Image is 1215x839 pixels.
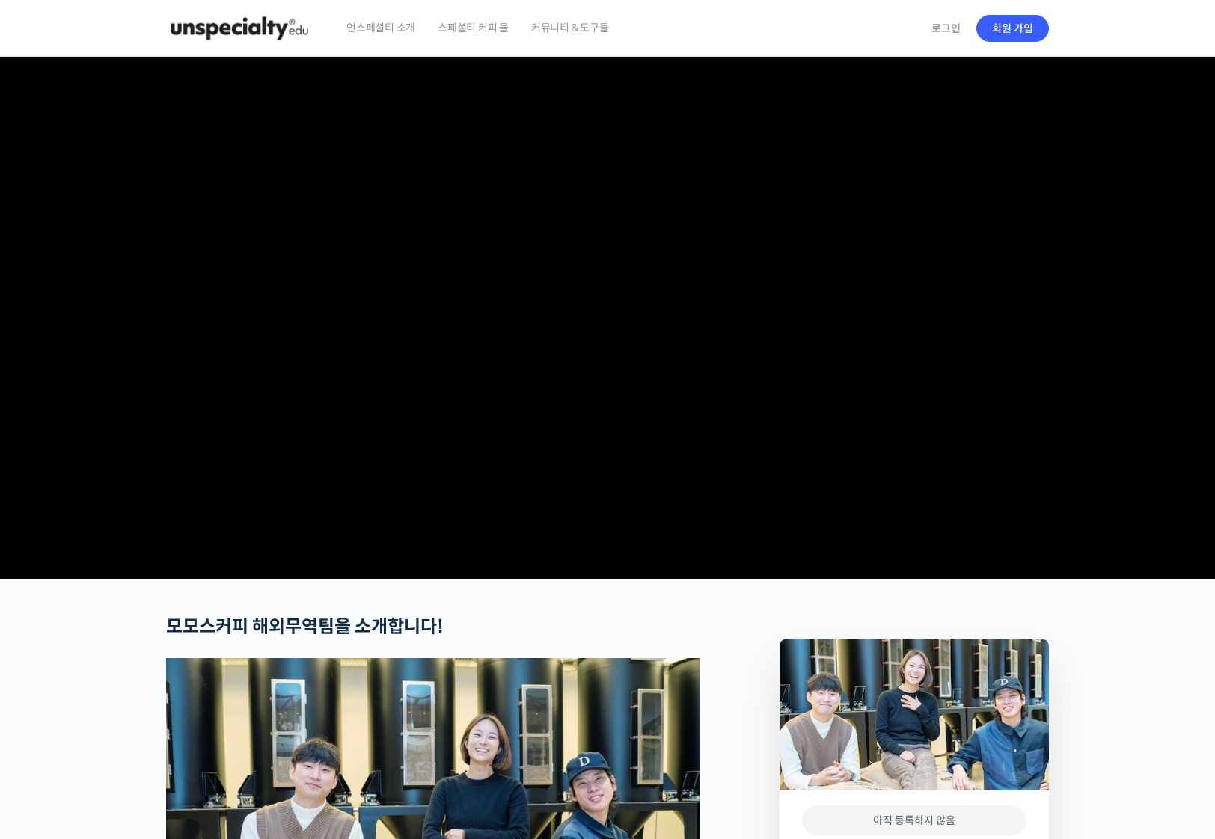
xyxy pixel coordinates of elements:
[922,11,970,46] a: 로그인
[976,15,1049,42] a: 회원 가입
[166,615,444,638] strong: 모모스커피 해외무역팀을 소개합니다!
[802,805,1026,836] div: 아직 등록하지 않음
